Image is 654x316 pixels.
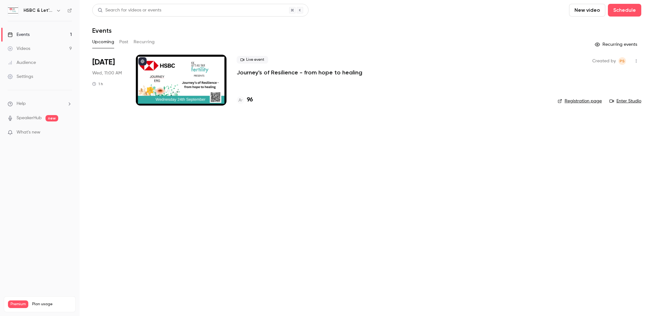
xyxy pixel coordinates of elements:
[64,130,72,135] iframe: Noticeable Trigger
[8,300,28,308] span: Premium
[32,302,72,307] span: Plan usage
[569,4,605,17] button: New video
[24,7,53,14] h6: HSBC & Let's All Talk Fertility
[119,37,129,47] button: Past
[92,27,112,34] h1: Events
[45,115,58,121] span: new
[620,57,625,65] span: Ps
[8,100,72,107] li: help-dropdown-opener
[592,57,616,65] span: Created by
[8,5,18,16] img: HSBC & Let's All Talk Fertility
[92,57,115,67] span: [DATE]
[17,129,40,136] span: What's new
[8,31,30,38] div: Events
[237,96,253,104] a: 96
[618,57,626,65] span: Phil spurr
[17,115,42,121] a: SpeakerHub
[92,55,126,106] div: Sep 24 Wed, 11:00 AM (Europe/London)
[592,39,641,50] button: Recurring events
[608,4,641,17] button: Schedule
[609,98,641,104] a: Enter Studio
[8,59,36,66] div: Audience
[247,96,253,104] h4: 96
[134,37,155,47] button: Recurring
[558,98,602,104] a: Registration page
[98,7,161,14] div: Search for videos or events
[8,45,30,52] div: Videos
[92,70,122,76] span: Wed, 11:00 AM
[237,69,362,76] a: Journey's of Resilience - from hope to healing
[92,81,103,86] div: 1 h
[237,56,268,64] span: Live event
[8,73,33,80] div: Settings
[17,100,26,107] span: Help
[92,37,114,47] button: Upcoming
